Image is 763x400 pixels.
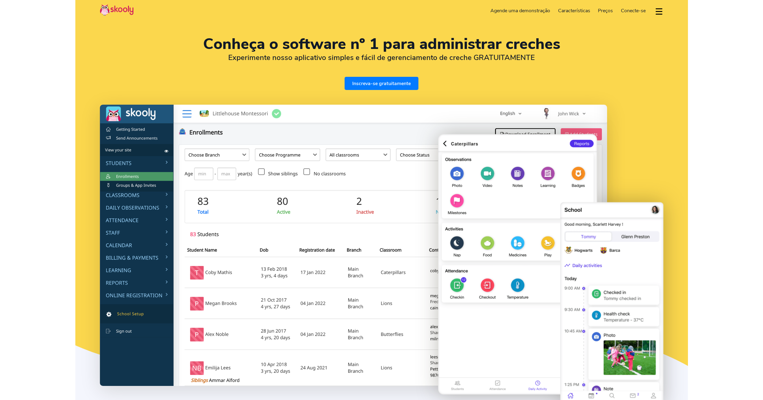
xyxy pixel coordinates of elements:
[345,77,418,90] a: Inscreva-se gratuitamente
[598,7,613,14] span: Preços
[594,6,617,16] a: Preços
[486,6,554,16] a: Agende uma demonstração
[617,6,650,16] a: Conecte-se
[100,37,663,51] h1: Conheça o software nº 1 para administrar creches
[655,4,663,18] button: dropdown menu
[100,105,607,386] img: Conheça o software nº 1 para administrar creches - Desktop
[100,4,134,16] img: Skooly
[554,6,594,16] a: Características
[100,53,663,62] h2: Experimente nosso aplicativo simples e fácil de gerenciamento de creche GRATUITAMENTE
[621,7,646,14] span: Conecte-se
